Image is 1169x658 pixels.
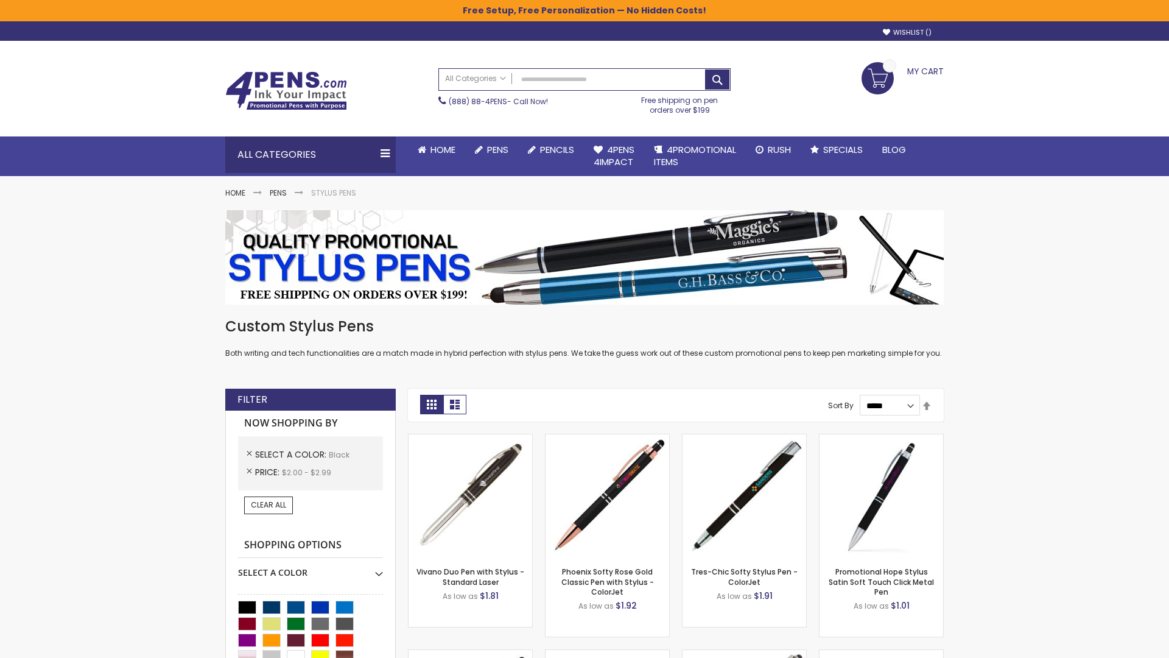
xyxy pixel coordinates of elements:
[883,28,932,37] a: Wishlist
[518,136,584,163] a: Pencils
[540,143,574,156] span: Pencils
[546,434,669,558] img: Phoenix Softy Rose Gold Classic Pen with Stylus - ColorJet-Black
[584,136,644,176] a: 4Pens4impact
[238,558,383,579] div: Select A Color
[416,567,524,587] a: Vivano Duo Pen with Stylus - Standard Laser
[654,143,736,168] span: 4PROMOTIONAL ITEMS
[255,466,282,478] span: Price
[449,96,507,107] a: (888) 88-4PENS
[629,91,731,115] div: Free shipping on pen orders over $199
[746,136,801,163] a: Rush
[225,71,347,110] img: 4Pens Custom Pens and Promotional Products
[872,136,916,163] a: Blog
[882,143,906,156] span: Blog
[891,600,910,612] span: $1.01
[439,69,512,89] a: All Categories
[820,434,943,444] a: Promotional Hope Stylus Satin Soft Touch Click Metal Pen-Black
[561,567,654,596] a: Phoenix Softy Rose Gold Classic Pen with Stylus - ColorJet
[409,434,532,558] img: Vivano Duo Pen with Stylus - Standard Laser-Black
[683,434,806,444] a: Tres-Chic Softy Stylus Pen - ColorJet-Black
[445,74,506,83] span: All Categories
[251,500,286,510] span: Clear All
[238,411,383,436] strong: Now Shopping by
[408,136,465,163] a: Home
[644,136,746,176] a: 4PROMOTIONALITEMS
[828,400,854,411] label: Sort By
[683,434,806,558] img: Tres-Chic Softy Stylus Pen - ColorJet-Black
[717,591,752,601] span: As low as
[409,434,532,444] a: Vivano Duo Pen with Stylus - Standard Laser-Black
[820,434,943,558] img: Promotional Hope Stylus Satin Soft Touch Click Metal Pen-Black
[768,143,791,156] span: Rush
[465,136,518,163] a: Pens
[282,467,331,478] span: $2.00 - $2.99
[329,450,349,460] span: Black
[594,143,634,168] span: 4Pens 4impact
[225,136,396,173] div: All Categories
[480,590,499,602] span: $1.81
[487,143,508,156] span: Pens
[244,497,293,514] a: Clear All
[225,317,944,336] h1: Custom Stylus Pens
[225,210,944,305] img: Stylus Pens
[237,393,267,406] strong: Filter
[225,317,944,359] div: Both writing and tech functionalities are a match made in hybrid perfection with stylus pens. We ...
[238,532,383,559] strong: Shopping Options
[255,448,329,461] span: Select A Color
[270,188,287,198] a: Pens
[823,143,863,156] span: Specials
[225,188,245,198] a: Home
[754,590,773,602] span: $1.91
[546,434,669,444] a: Phoenix Softy Rose Gold Classic Pen with Stylus - ColorJet-Black
[430,143,455,156] span: Home
[443,591,478,601] span: As low as
[449,96,548,107] span: - Call Now!
[311,188,356,198] strong: Stylus Pens
[578,601,614,611] span: As low as
[420,395,443,414] strong: Grid
[854,601,889,611] span: As low as
[801,136,872,163] a: Specials
[616,600,637,612] span: $1.92
[829,567,934,596] a: Promotional Hope Stylus Satin Soft Touch Click Metal Pen
[691,567,798,587] a: Tres-Chic Softy Stylus Pen - ColorJet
